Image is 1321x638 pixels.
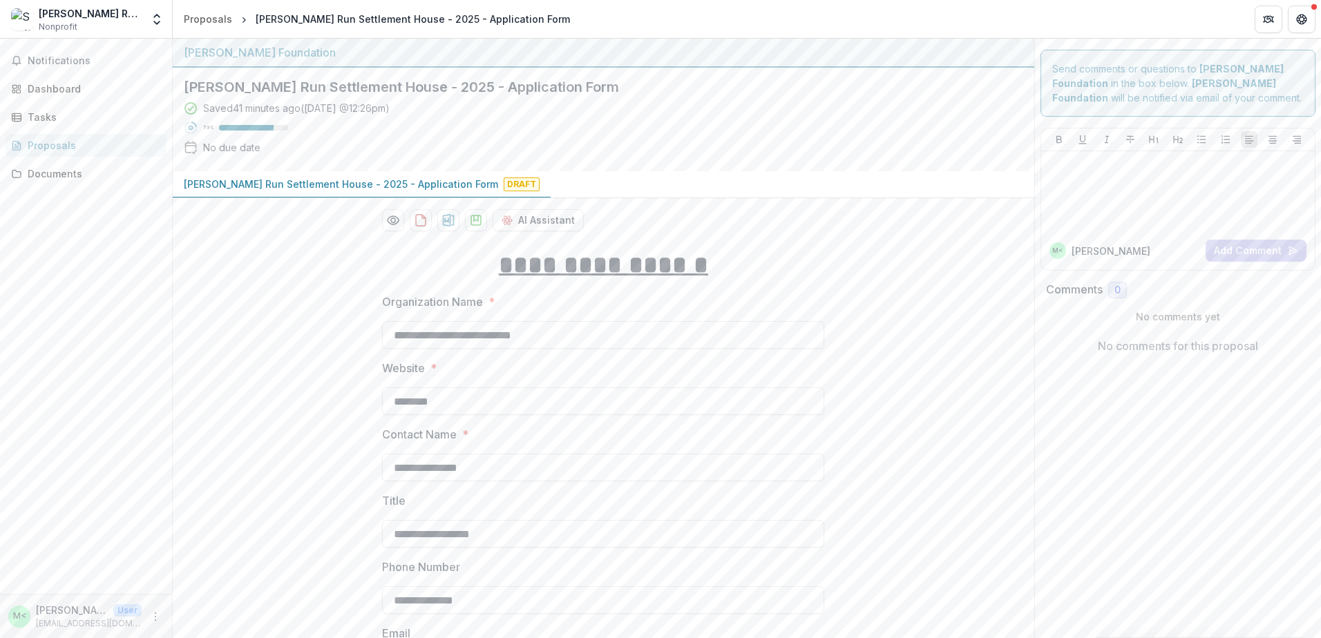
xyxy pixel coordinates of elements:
[36,603,108,617] p: [PERSON_NAME] <[EMAIL_ADDRESS][DOMAIN_NAME]>
[147,6,167,33] button: Open entity switcher
[184,12,232,26] div: Proposals
[1264,131,1281,148] button: Align Center
[13,612,26,621] div: Michael Richard <mrichard@srsh.org>
[1074,131,1091,148] button: Underline
[113,604,142,617] p: User
[1114,284,1121,296] span: 0
[28,81,155,96] div: Dashboard
[147,608,164,625] button: More
[1206,240,1306,262] button: Add Comment
[1289,131,1305,148] button: Align Right
[39,6,142,21] div: [PERSON_NAME] Run Settlement House
[6,162,167,185] a: Documents
[39,21,77,33] span: Nonprofit
[28,55,161,67] span: Notifications
[382,426,457,443] p: Contact Name
[203,123,213,133] p: 79 %
[382,360,425,376] p: Website
[1122,131,1139,148] button: Strike
[1193,131,1210,148] button: Bullet List
[178,9,576,29] nav: breadcrumb
[1040,50,1316,117] div: Send comments or questions to in the box below. will be notified via email of your comment.
[28,166,155,181] div: Documents
[1241,131,1257,148] button: Align Left
[504,177,540,191] span: Draft
[1217,131,1234,148] button: Ordered List
[1255,6,1282,33] button: Partners
[1099,131,1115,148] button: Italicize
[28,110,155,124] div: Tasks
[11,8,33,30] img: Scott's Run Settlement House
[178,9,238,29] a: Proposals
[6,106,167,128] a: Tasks
[203,140,260,155] div: No due date
[465,209,487,231] button: download-proposal
[382,492,406,509] p: Title
[382,293,483,310] p: Organization Name
[1046,283,1103,296] h2: Comments
[184,177,498,191] p: [PERSON_NAME] Run Settlement House - 2025 - Application Form
[1288,6,1315,33] button: Get Help
[1051,131,1067,148] button: Bold
[1146,131,1162,148] button: Heading 1
[36,617,142,630] p: [EMAIL_ADDRESS][DOMAIN_NAME]
[28,138,155,153] div: Proposals
[6,50,167,72] button: Notifications
[6,77,167,100] a: Dashboard
[184,44,1023,61] div: [PERSON_NAME] Foundation
[203,101,390,115] div: Saved 41 minutes ago ( [DATE] @ 12:26pm )
[1170,131,1186,148] button: Heading 2
[184,79,1001,95] h2: [PERSON_NAME] Run Settlement House - 2025 - Application Form
[382,209,404,231] button: Preview da833111-04ad-493a-a8e3-a4501ab0b32c-0.pdf
[382,559,460,575] p: Phone Number
[256,12,570,26] div: [PERSON_NAME] Run Settlement House - 2025 - Application Form
[1046,309,1311,324] p: No comments yet
[1098,338,1258,354] p: No comments for this proposal
[410,209,432,231] button: download-proposal
[1072,244,1150,258] p: [PERSON_NAME]
[437,209,459,231] button: download-proposal
[1052,247,1063,254] div: Michael Richard <mrichard@srsh.org>
[6,134,167,157] a: Proposals
[493,209,584,231] button: AI Assistant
